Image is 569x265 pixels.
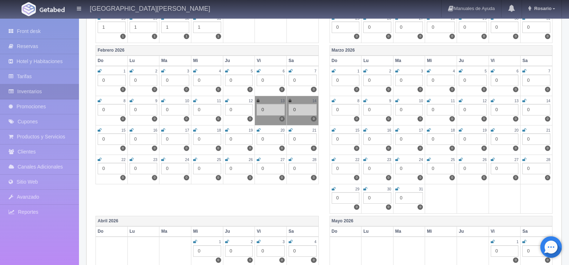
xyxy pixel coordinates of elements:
[387,187,391,191] small: 30
[152,34,157,39] label: 1
[355,187,359,191] small: 29
[161,22,189,33] div: 1
[283,69,285,73] small: 6
[286,226,318,237] th: Sa
[257,104,285,115] div: 0
[332,104,360,115] div: 0
[185,99,189,103] small: 10
[191,226,223,237] th: Mi
[481,116,487,122] label: 0
[545,87,550,92] label: 0
[532,6,551,11] span: Rosario
[427,75,455,86] div: 0
[491,22,519,33] div: 0
[481,175,487,180] label: 0
[386,34,391,39] label: 0
[225,104,253,115] div: 0
[387,128,391,132] small: 16
[161,133,189,145] div: 0
[312,158,316,162] small: 28
[330,226,362,237] th: Do
[257,163,285,174] div: 0
[332,163,360,174] div: 0
[386,146,391,151] label: 0
[491,75,519,86] div: 0
[98,133,126,145] div: 0
[223,56,255,66] th: Ju
[354,146,359,151] label: 0
[257,245,285,257] div: 0
[152,87,157,92] label: 0
[363,75,391,86] div: 0
[546,128,550,132] small: 21
[120,175,126,180] label: 0
[283,240,285,244] small: 3
[545,116,550,122] label: 0
[419,128,423,132] small: 17
[522,22,550,33] div: 0
[193,245,221,257] div: 0
[123,99,126,103] small: 8
[219,240,221,244] small: 1
[159,226,191,237] th: Ma
[251,240,253,244] small: 2
[289,245,317,257] div: 0
[457,56,489,66] th: Ju
[153,158,157,162] small: 23
[225,133,253,145] div: 0
[395,75,423,86] div: 0
[120,34,126,39] label: 1
[311,116,316,122] label: 0
[546,158,550,162] small: 28
[418,146,423,151] label: 0
[279,87,285,92] label: 0
[513,116,518,122] label: 0
[421,69,423,73] small: 3
[449,34,455,39] label: 0
[354,204,359,210] label: 0
[279,146,285,151] label: 0
[355,158,359,162] small: 22
[159,56,191,66] th: Ma
[312,128,316,132] small: 21
[330,216,552,227] th: Mayo 2026
[216,116,221,122] label: 0
[216,146,221,151] label: 0
[22,2,36,16] img: Getabed
[249,99,253,103] small: 12
[279,175,285,180] label: 0
[311,87,316,92] label: 0
[395,22,423,33] div: 0
[185,158,189,162] small: 24
[389,99,391,103] small: 9
[281,99,285,103] small: 13
[217,99,221,103] small: 11
[418,116,423,122] label: 0
[247,116,253,122] label: 0
[427,163,455,174] div: 0
[363,163,391,174] div: 0
[130,75,158,86] div: 0
[96,226,128,237] th: Do
[491,104,519,115] div: 0
[418,175,423,180] label: 0
[98,104,126,115] div: 0
[98,163,126,174] div: 0
[459,163,487,174] div: 0
[219,69,221,73] small: 4
[184,34,189,39] label: 1
[217,158,221,162] small: 25
[187,69,189,73] small: 3
[223,226,255,237] th: Ju
[185,128,189,132] small: 17
[521,56,552,66] th: Sa
[216,257,221,263] label: 0
[522,245,550,257] div: 0
[247,146,253,151] label: 0
[357,69,359,73] small: 1
[161,163,189,174] div: 0
[255,56,287,66] th: Vi
[123,69,126,73] small: 1
[362,226,393,237] th: Lu
[184,175,189,180] label: 0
